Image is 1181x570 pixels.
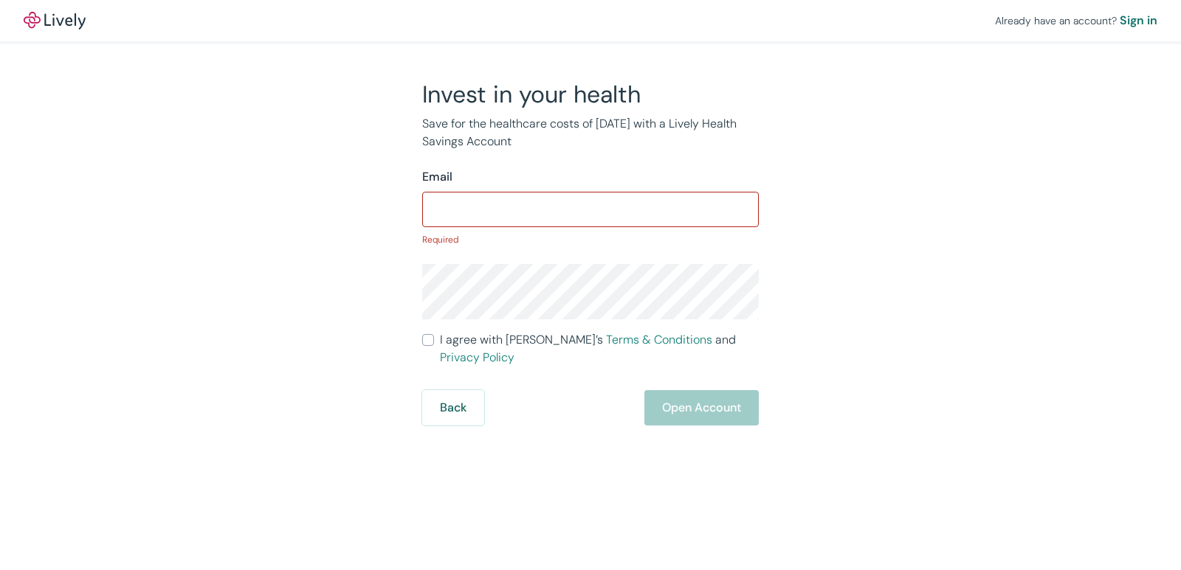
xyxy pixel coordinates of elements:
[422,115,759,150] p: Save for the healthcare costs of [DATE] with a Lively Health Savings Account
[422,233,759,246] p: Required
[440,331,759,366] span: I agree with [PERSON_NAME]’s and
[440,350,514,365] a: Privacy Policy
[1120,12,1157,29] a: Sign in
[995,12,1157,29] div: Already have an account?
[606,332,712,347] a: Terms & Conditions
[422,168,452,186] label: Email
[24,12,86,29] img: Lively
[422,390,484,425] button: Back
[422,80,759,109] h2: Invest in your health
[24,12,86,29] a: LivelyLively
